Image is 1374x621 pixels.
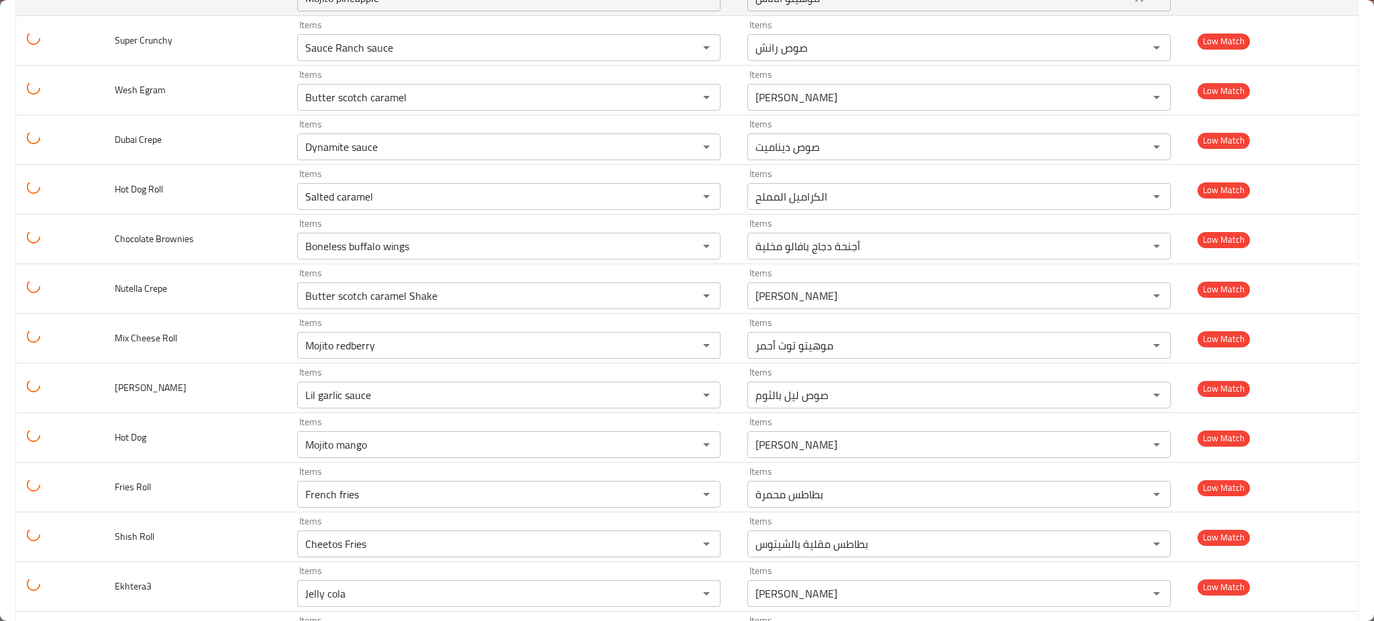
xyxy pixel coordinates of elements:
[115,131,162,148] span: Dubai Crepe
[697,336,716,355] button: Open
[697,386,716,404] button: Open
[1147,88,1166,107] button: Open
[697,584,716,603] button: Open
[1198,182,1250,198] span: Low Match
[1198,133,1250,148] span: Low Match
[1147,534,1166,553] button: Open
[1147,485,1166,504] button: Open
[115,478,151,496] span: Fries Roll
[697,137,716,156] button: Open
[115,379,187,396] span: [PERSON_NAME]
[115,180,163,198] span: Hot Dog Roll
[1198,232,1250,247] span: Low Match
[1198,34,1250,49] span: Low Match
[697,38,716,57] button: Open
[1198,331,1250,347] span: Low Match
[1198,431,1250,446] span: Low Match
[697,435,716,454] button: Open
[115,32,172,49] span: Super Crunchy
[1147,286,1166,305] button: Open
[697,534,716,553] button: Open
[1198,381,1250,396] span: Low Match
[115,280,167,297] span: Nutella Crepe
[697,237,716,256] button: Open
[115,329,177,347] span: Mix Cheese Roll
[1147,237,1166,256] button: Open
[115,429,146,446] span: Hot Dog
[1147,435,1166,454] button: Open
[697,485,716,504] button: Open
[1147,38,1166,57] button: Open
[1147,584,1166,603] button: Open
[1198,480,1250,496] span: Low Match
[1147,187,1166,206] button: Open
[115,230,194,247] span: Chocolate Brownies
[1147,386,1166,404] button: Open
[1147,336,1166,355] button: Open
[1198,530,1250,545] span: Low Match
[1198,579,1250,595] span: Low Match
[697,286,716,305] button: Open
[115,528,154,545] span: Shish Roll
[1147,137,1166,156] button: Open
[697,187,716,206] button: Open
[115,81,166,99] span: Wesh Egram
[697,88,716,107] button: Open
[1198,83,1250,99] span: Low Match
[1198,282,1250,297] span: Low Match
